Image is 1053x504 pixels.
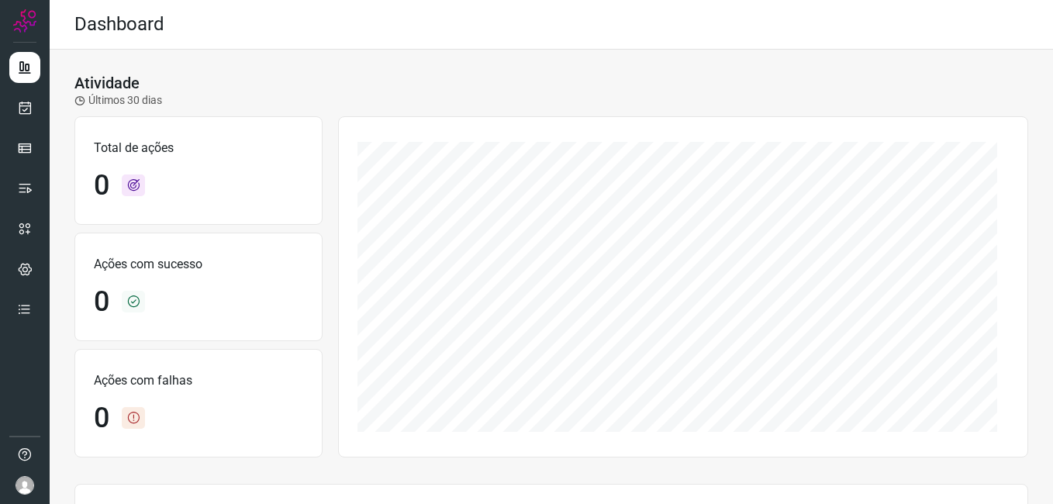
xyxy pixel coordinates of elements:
h3: Atividade [74,74,140,92]
p: Ações com sucesso [94,255,303,274]
img: Logo [13,9,36,33]
p: Ações com falhas [94,371,303,390]
h1: 0 [94,285,109,319]
p: Total de ações [94,139,303,157]
h1: 0 [94,402,109,435]
img: avatar-user-boy.jpg [16,476,34,495]
h1: 0 [94,169,109,202]
p: Últimos 30 dias [74,92,162,109]
h2: Dashboard [74,13,164,36]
